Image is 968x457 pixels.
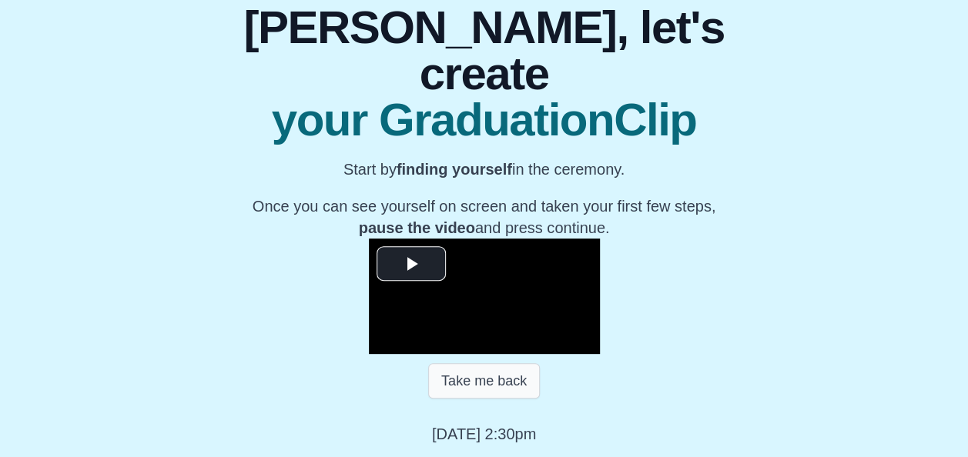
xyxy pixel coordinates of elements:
p: Once you can see yourself on screen and taken your first few steps, and press continue. [242,195,726,239]
span: your GraduationClip [242,97,726,143]
div: Video Player [369,239,600,354]
span: [PERSON_NAME], let's create [242,5,726,97]
p: [DATE] 2:30pm [432,423,536,445]
b: pause the video [359,219,475,236]
button: Play Video [377,246,446,281]
b: finding yourself [397,161,512,178]
p: Start by in the ceremony. [242,158,726,180]
button: Take me back [428,363,540,399]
